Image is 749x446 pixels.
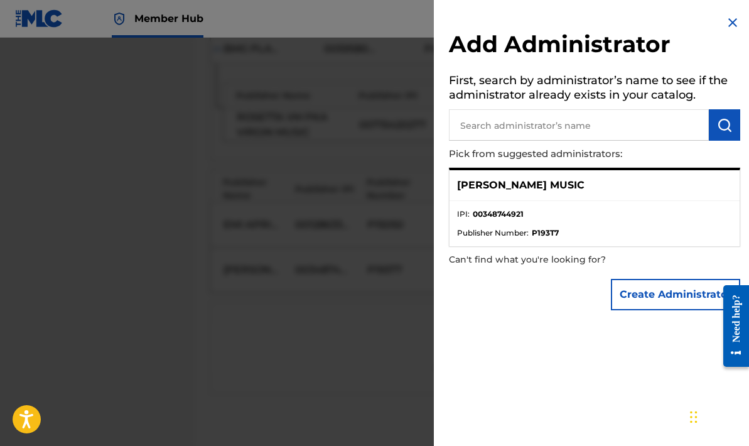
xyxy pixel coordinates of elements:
[717,117,732,133] img: Search Works
[457,227,529,239] span: Publisher Number :
[112,11,127,26] img: Top Rightsholder
[532,227,559,239] strong: P193T7
[714,276,749,377] iframe: Resource Center
[449,141,669,168] p: Pick from suggested administrators:
[686,386,749,446] iframe: Chat Widget
[473,209,524,220] strong: 00348744921
[134,11,203,26] span: Member Hub
[449,30,740,62] h2: Add Administrator
[15,9,63,28] img: MLC Logo
[690,398,698,436] div: Drag
[449,70,740,109] h5: First, search by administrator’s name to see if the administrator already exists in your catalog.
[457,209,470,220] span: IPI :
[449,109,709,141] input: Search administrator’s name
[457,178,585,193] p: [PERSON_NAME] MUSIC
[611,279,740,310] button: Create Administrator
[449,247,669,273] p: Can't find what you're looking for?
